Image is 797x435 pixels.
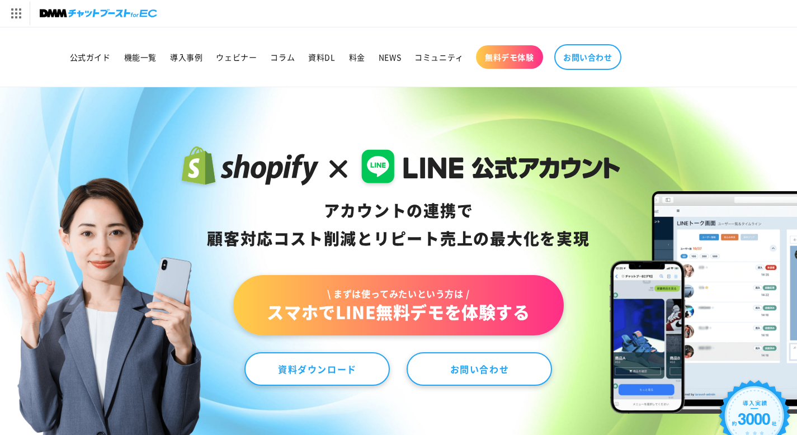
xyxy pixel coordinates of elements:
span: 資料DL [308,52,335,62]
span: 料金 [349,52,365,62]
a: 無料デモ体験 [476,45,543,69]
div: アカウントの連携で 顧客対応コスト削減と リピート売上の 最大化を実現 [177,197,620,253]
span: コミュニティ [414,52,464,62]
a: 導入事例 [163,45,209,69]
span: 機能一覧 [124,52,157,62]
a: 資料ダウンロード [244,352,390,386]
a: ウェビナー [209,45,263,69]
span: コラム [270,52,295,62]
a: \ まずは使ってみたいという方は /スマホでLINE無料デモを体験する [233,275,563,335]
a: お問い合わせ [554,44,621,70]
span: NEWS [379,52,401,62]
a: 料金 [342,45,372,69]
a: お問い合わせ [407,352,552,386]
span: お問い合わせ [563,52,612,62]
span: 導入事例 [170,52,202,62]
img: チャットブーストforEC [40,6,157,21]
a: コラム [263,45,301,69]
span: 無料デモ体験 [485,52,534,62]
img: サービス [2,2,30,25]
a: 資料DL [301,45,342,69]
span: ウェビナー [216,52,257,62]
a: 公式ガイド [63,45,117,69]
a: NEWS [372,45,408,69]
span: \ まずは使ってみたいという方は / [267,287,530,300]
a: コミュニティ [408,45,470,69]
a: 機能一覧 [117,45,163,69]
span: 公式ガイド [70,52,111,62]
